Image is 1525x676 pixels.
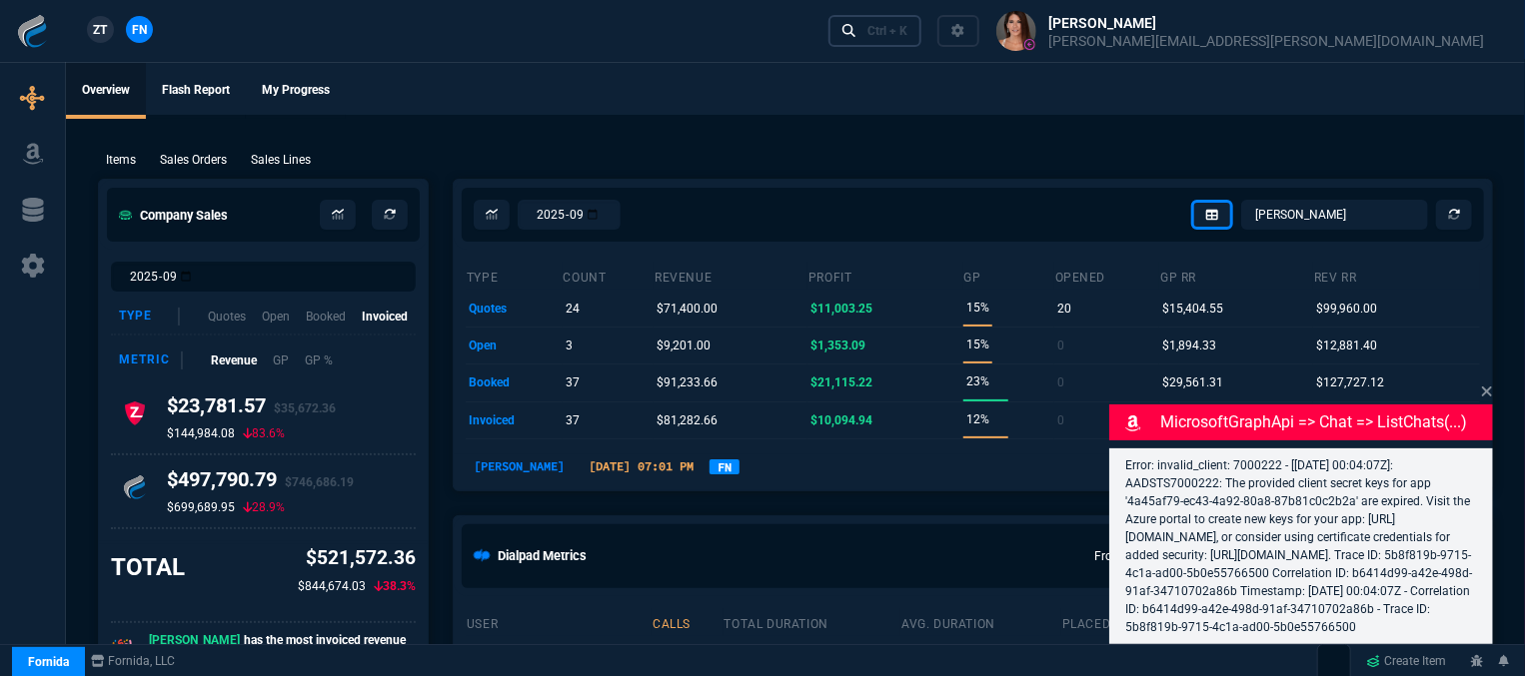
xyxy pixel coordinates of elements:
[298,577,366,595] p: $844,674.03
[160,151,227,169] p: Sales Orders
[1313,262,1480,290] th: Rev RR
[727,639,897,667] p: 9h 33m
[466,608,652,636] th: user
[251,151,311,169] p: Sales Lines
[903,639,1057,667] p: 42s
[149,631,416,667] p: has the most invoiced revenue this month.
[1061,608,1149,636] th: placed
[652,608,723,636] th: calls
[1094,547,1161,565] p: From:
[1057,295,1071,323] p: 20
[966,367,989,395] p: 23%
[566,406,580,434] p: 37
[466,290,563,327] td: quotes
[810,332,865,359] p: $1,353.09
[305,351,333,369] p: GP %
[966,405,989,433] p: 12%
[807,262,963,290] th: Profit
[167,499,235,515] p: $699,689.95
[566,295,580,323] p: 24
[66,63,146,119] a: Overview
[654,262,807,290] th: revenue
[211,351,257,369] p: Revenue
[1163,332,1217,359] p: $1,894.33
[581,457,702,475] p: [DATE] 07:01 PM
[469,639,649,667] p: [PERSON_NAME]
[1057,332,1064,359] p: 0
[94,21,108,39] span: ZT
[119,206,228,225] h5: Company Sales
[900,608,1061,636] th: avg. duration
[243,499,285,515] p: 28.9%
[1159,262,1313,290] th: GP RR
[273,351,289,369] p: GP
[1125,456,1477,636] p: Error: invalid_client: 7000222 - [[DATE] 00:04:07Z]: AADSTS7000222: The provided client secret ke...
[867,23,907,39] div: Ctrl + K
[111,635,133,663] p: 🎉
[966,294,989,322] p: 15%
[1161,410,1489,434] p: MicrosoftGraphApi => chat => listChats(...)
[657,295,718,323] p: $71,400.00
[655,639,720,667] p: 1070
[466,457,573,475] p: [PERSON_NAME]
[498,546,587,565] h5: Dialpad Metrics
[466,401,563,438] td: invoiced
[810,406,872,434] p: $10,094.94
[167,467,354,499] h4: $497,790.79
[119,308,180,326] div: Type
[1064,639,1146,667] p: 825
[657,332,711,359] p: $9,201.00
[657,406,718,434] p: $81,282.66
[167,425,235,441] p: $144,984.08
[306,308,346,326] p: Booked
[246,63,346,119] a: My Progress
[167,393,336,425] h4: $23,781.57
[566,332,573,359] p: 3
[1163,295,1224,323] p: $15,404.55
[810,295,872,323] p: $11,003.25
[1359,646,1455,676] a: Create Item
[963,262,1054,290] th: GP
[1054,262,1160,290] th: opened
[149,633,240,649] span: [PERSON_NAME]
[374,577,416,595] p: 38.3%
[1163,368,1224,396] p: $29,561.31
[1057,406,1064,434] p: 0
[208,308,246,326] p: Quotes
[111,552,185,582] h3: TOTAL
[724,608,901,636] th: total duration
[362,308,408,326] p: Invoiced
[710,459,740,474] a: FN
[563,262,655,290] th: count
[466,262,563,290] th: type
[298,544,416,573] p: $521,572.36
[274,401,336,415] span: $35,672.36
[810,368,872,396] p: $21,115.22
[119,351,183,369] div: Metric
[466,364,563,401] td: booked
[1316,332,1377,359] p: $12,881.40
[243,425,285,441] p: 83.6%
[1316,368,1384,396] p: $127,727.12
[657,368,718,396] p: $91,233.66
[106,151,136,169] p: Items
[566,368,580,396] p: 37
[146,63,246,119] a: Flash Report
[132,21,147,39] span: FN
[466,327,563,363] td: open
[966,331,989,358] p: 15%
[1316,295,1377,323] p: $99,960.00
[262,308,290,326] p: Open
[85,652,182,670] a: msbcCompanyName
[1057,368,1064,396] p: 0
[285,475,354,489] span: $746,686.19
